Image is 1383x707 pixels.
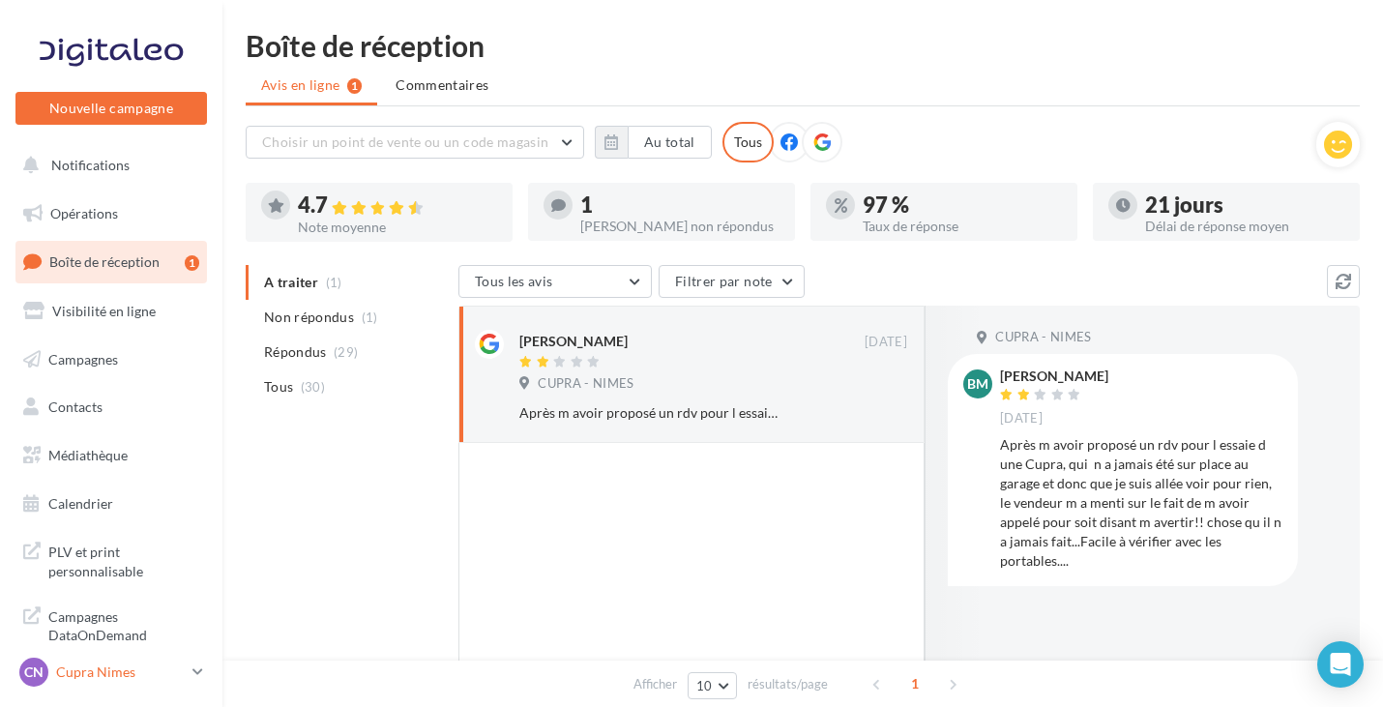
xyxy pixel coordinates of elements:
[262,133,548,150] span: Choisir un point de vente ou un code magasin
[865,334,907,351] span: [DATE]
[519,403,781,423] div: Après m avoir proposé un rdv pour l essaie d une Cupra, qui n a jamais été sur place au garage et...
[863,220,1062,233] div: Taux de réponse
[49,253,160,270] span: Boîte de réception
[48,604,199,645] span: Campagnes DataOnDemand
[722,122,774,162] div: Tous
[696,678,713,693] span: 10
[475,273,553,289] span: Tous les avis
[12,145,203,186] button: Notifications
[1317,641,1364,688] div: Open Intercom Messenger
[185,255,199,271] div: 1
[12,484,211,524] a: Calendrier
[298,221,497,234] div: Note moyenne
[1000,435,1282,571] div: Après m avoir proposé un rdv pour l essaie d une Cupra, qui n a jamais été sur place au garage et...
[12,291,211,332] a: Visibilité en ligne
[995,329,1091,346] span: CUPRA - NIMES
[15,654,207,691] a: CN Cupra Nimes
[580,220,780,233] div: [PERSON_NAME] non répondus
[519,332,628,351] div: [PERSON_NAME]
[12,596,211,653] a: Campagnes DataOnDemand
[628,126,712,159] button: Au total
[12,531,211,588] a: PLV et print personnalisable
[334,344,358,360] span: (29)
[246,31,1360,60] div: Boîte de réception
[12,435,211,476] a: Médiathèque
[458,265,652,298] button: Tous les avis
[24,663,44,682] span: CN
[48,539,199,580] span: PLV et print personnalisable
[301,379,325,395] span: (30)
[48,495,113,512] span: Calendrier
[748,675,828,693] span: résultats/page
[48,398,103,415] span: Contacts
[633,675,677,693] span: Afficher
[246,126,584,159] button: Choisir un point de vente ou un code magasin
[264,308,354,327] span: Non répondus
[12,339,211,380] a: Campagnes
[52,303,156,319] span: Visibilité en ligne
[362,309,378,325] span: (1)
[12,193,211,234] a: Opérations
[48,447,128,463] span: Médiathèque
[538,375,633,393] span: CUPRA - NIMES
[264,342,327,362] span: Répondus
[595,126,712,159] button: Au total
[12,241,211,282] a: Boîte de réception1
[659,265,805,298] button: Filtrer par note
[863,194,1062,216] div: 97 %
[12,387,211,427] a: Contacts
[1000,369,1108,383] div: [PERSON_NAME]
[899,668,930,699] span: 1
[50,205,118,221] span: Opérations
[264,377,293,397] span: Tous
[56,663,185,682] p: Cupra Nimes
[967,374,988,394] span: BM
[48,350,118,367] span: Campagnes
[396,75,488,95] span: Commentaires
[1145,220,1344,233] div: Délai de réponse moyen
[15,92,207,125] button: Nouvelle campagne
[1145,194,1344,216] div: 21 jours
[298,194,497,217] div: 4.7
[580,194,780,216] div: 1
[688,672,737,699] button: 10
[1000,410,1043,427] span: [DATE]
[51,157,130,173] span: Notifications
